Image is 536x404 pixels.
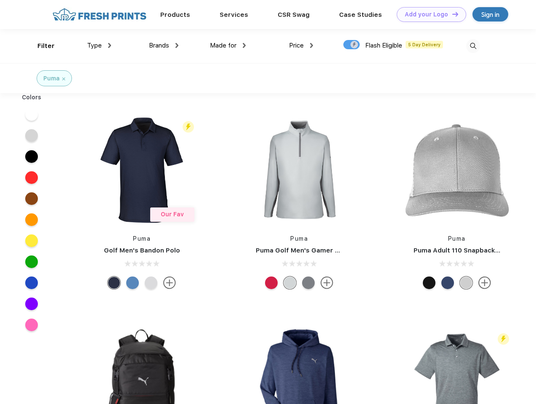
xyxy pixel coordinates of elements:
img: func=resize&h=266 [86,114,198,226]
img: fo%20logo%202.webp [50,7,149,22]
div: Puma [43,74,60,83]
div: Peacoat with Qut Shd [441,276,454,289]
div: Quarry Brt Whit [460,276,472,289]
img: more.svg [321,276,333,289]
img: func=resize&h=266 [243,114,355,226]
span: Price [289,42,304,49]
img: func=resize&h=266 [401,114,513,226]
span: Our Fav [161,211,184,218]
div: Lake Blue [126,276,139,289]
span: Brands [149,42,169,49]
a: Puma [290,235,308,242]
div: Pma Blk with Pma Blk [423,276,435,289]
div: Sign in [481,10,499,19]
div: Filter [37,41,55,51]
img: dropdown.png [175,43,178,48]
div: Quiet Shade [302,276,315,289]
img: dropdown.png [108,43,111,48]
span: Type [87,42,102,49]
img: more.svg [478,276,491,289]
span: 5 Day Delivery [406,41,443,48]
span: Flash Eligible [365,42,402,49]
a: Golf Men's Bandon Polo [104,247,180,254]
span: Made for [210,42,236,49]
img: DT [452,12,458,16]
a: CSR Swag [278,11,310,19]
div: Add your Logo [405,11,448,18]
img: more.svg [163,276,176,289]
a: Sign in [472,7,508,21]
a: Products [160,11,190,19]
img: flash_active_toggle.svg [183,121,194,133]
img: flash_active_toggle.svg [498,333,509,345]
a: Services [220,11,248,19]
div: Navy Blazer [108,276,120,289]
a: Puma Golf Men's Gamer Golf Quarter-Zip [256,247,389,254]
img: desktop_search.svg [466,39,480,53]
a: Puma [448,235,466,242]
div: Ski Patrol [265,276,278,289]
img: dropdown.png [243,43,246,48]
a: Puma [133,235,151,242]
img: dropdown.png [310,43,313,48]
img: filter_cancel.svg [62,77,65,80]
div: High Rise [284,276,296,289]
div: Colors [16,93,48,102]
div: High Rise [145,276,157,289]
